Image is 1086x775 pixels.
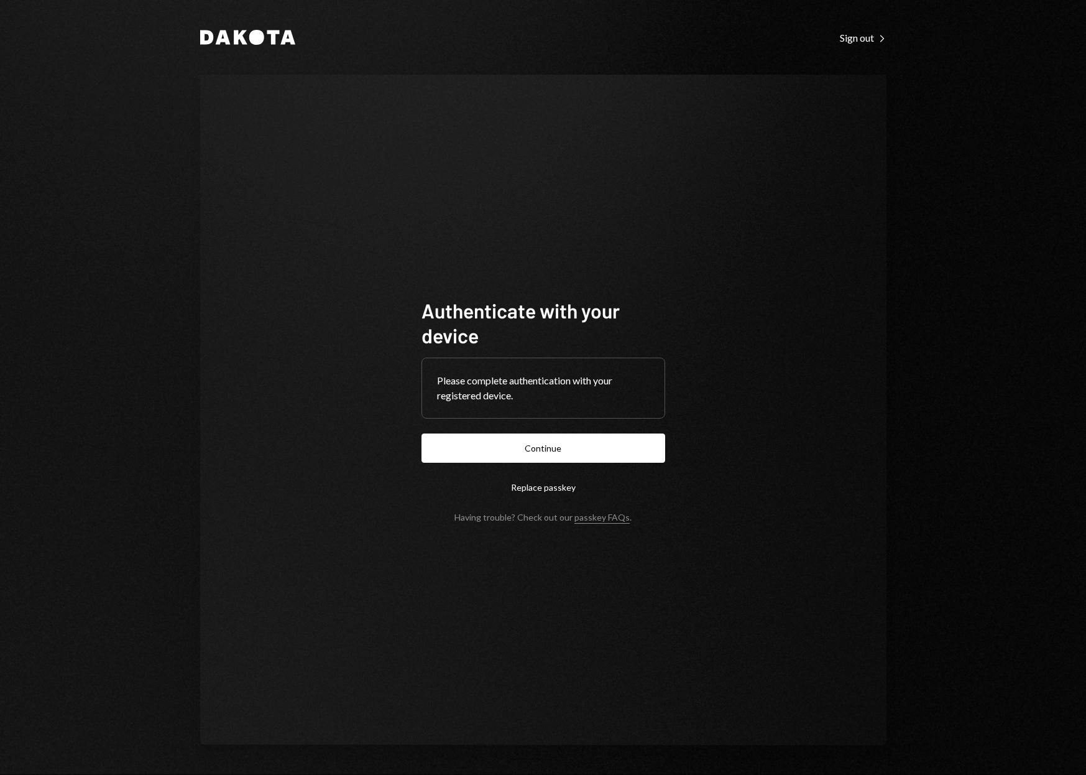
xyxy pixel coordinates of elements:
[840,30,886,44] a: Sign out
[454,512,632,522] div: Having trouble? Check out our .
[421,473,665,502] button: Replace passkey
[437,373,650,403] div: Please complete authentication with your registered device.
[574,512,630,524] a: passkey FAQs
[840,32,886,44] div: Sign out
[421,434,665,463] button: Continue
[421,298,665,348] h1: Authenticate with your device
